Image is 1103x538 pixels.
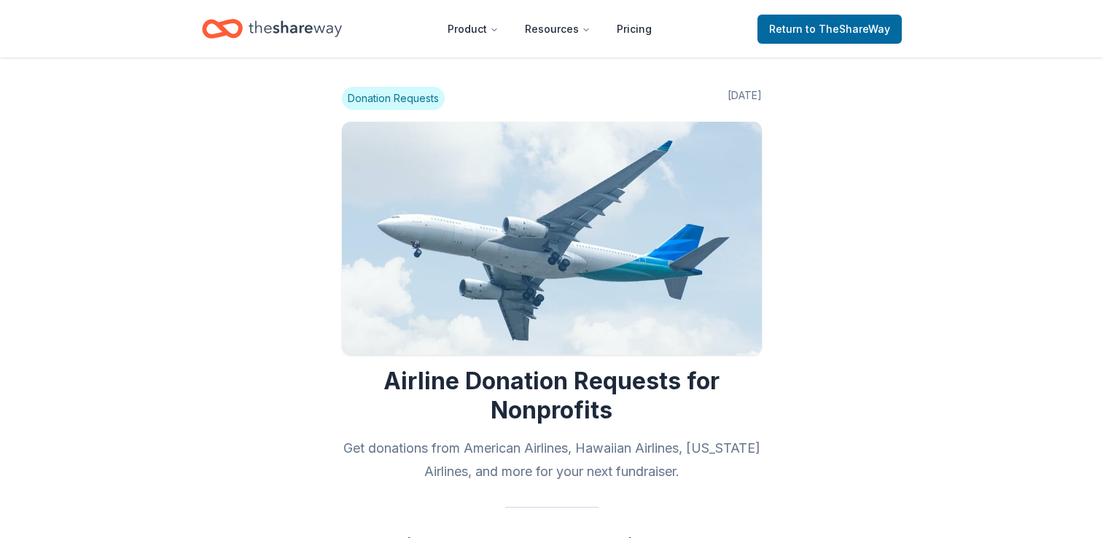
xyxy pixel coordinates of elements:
[806,23,890,35] span: to TheShareWay
[342,87,445,110] span: Donation Requests
[757,15,902,44] a: Returnto TheShareWay
[342,437,762,483] h2: Get donations from American Airlines, Hawaiian Airlines, [US_STATE] Airlines, and more for your n...
[513,15,602,44] button: Resources
[769,20,890,38] span: Return
[436,12,663,46] nav: Main
[342,122,762,355] img: Image for Airline Donation Requests for Nonprofits
[436,15,510,44] button: Product
[728,87,762,110] span: [DATE]
[605,15,663,44] a: Pricing
[202,12,342,46] a: Home
[342,367,762,425] h1: Airline Donation Requests for Nonprofits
